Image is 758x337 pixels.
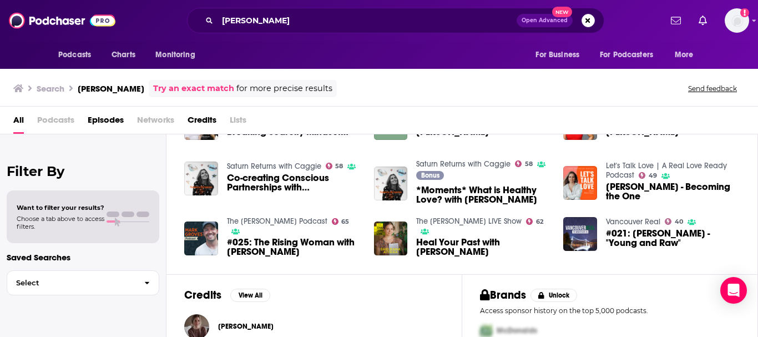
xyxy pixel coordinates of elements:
[58,47,91,63] span: Podcasts
[685,84,740,93] button: Send feedback
[480,306,740,315] p: Access sponsor history on the top 5,000 podcasts.
[530,289,578,302] button: Unlock
[528,44,593,66] button: open menu
[600,47,653,63] span: For Podcasters
[667,44,708,66] button: open menu
[725,8,749,33] img: User Profile
[421,172,439,179] span: Bonus
[593,44,669,66] button: open menu
[335,164,343,169] span: 58
[17,215,104,230] span: Choose a tab above to access filters.
[675,219,683,224] span: 40
[374,222,408,255] img: Heal Your Past with Sheleana Aiyana
[525,162,533,167] span: 58
[50,44,105,66] button: open menu
[112,47,135,63] span: Charts
[725,8,749,33] span: Logged in as hconnor
[148,44,209,66] button: open menu
[7,279,135,286] span: Select
[184,222,218,255] img: #025: The Rising Woman with Sheleana Aiyana
[606,161,727,180] a: Let's Talk Love | A Real Love Ready Podcast
[740,8,749,17] svg: Add a profile image
[104,44,142,66] a: Charts
[606,182,740,201] a: Sheleana Aiyana - Becoming the One
[184,288,221,302] h2: Credits
[606,217,660,227] a: Vancouver Real
[188,111,216,134] a: Credits
[526,218,543,225] a: 62
[665,218,683,225] a: 40
[535,47,579,63] span: For Business
[227,217,327,226] a: The Mark Groves Podcast
[416,238,550,256] a: Heal Your Past with Sheleana Aiyana
[230,111,246,134] span: Lists
[606,182,740,201] span: [PERSON_NAME] - Becoming the One
[184,162,218,195] img: Co-creating Conscious Partnerships with Sheleana Aiyana
[374,167,408,200] img: *Moments* What is Healthy Love? with Sheleana Aiyana
[187,8,604,33] div: Search podcasts, credits, & more...
[37,83,64,94] h3: Search
[416,238,550,256] span: Heal Your Past with [PERSON_NAME]
[666,11,685,30] a: Show notifications dropdown
[416,185,550,204] a: *Moments* What is Healthy Love? with Sheleana Aiyana
[341,219,349,224] span: 65
[78,83,144,94] h3: [PERSON_NAME]
[552,7,572,17] span: New
[522,18,568,23] span: Open Advanced
[227,173,361,192] a: Co-creating Conscious Partnerships with Sheleana Aiyana
[517,14,573,27] button: Open AdvancedNew
[227,238,361,256] a: #025: The Rising Woman with Sheleana Aiyana
[649,173,657,178] span: 49
[515,160,533,167] a: 58
[137,111,174,134] span: Networks
[563,217,597,251] img: #021: Sheleana Aiyana - "Young and Raw"
[606,229,740,248] span: #021: [PERSON_NAME] - "Young and Raw"
[227,238,361,256] span: #025: The Rising Woman with [PERSON_NAME]
[9,10,115,31] img: Podchaser - Follow, Share and Rate Podcasts
[497,326,537,335] span: McDonalds
[675,47,694,63] span: More
[332,218,350,225] a: 65
[416,217,522,226] a: The Chase Jarvis LIVE Show
[720,277,747,304] div: Open Intercom Messenger
[236,82,332,95] span: for more precise results
[184,288,270,302] a: CreditsView All
[606,229,740,248] a: #021: Sheleana Aiyana - "Young and Raw"
[639,172,657,179] a: 49
[7,163,159,179] h2: Filter By
[694,11,711,30] a: Show notifications dropdown
[416,185,550,204] span: *Moments* What is Healthy Love? with [PERSON_NAME]
[725,8,749,33] button: Show profile menu
[227,162,321,171] a: Saturn Returns with Caggie
[416,159,511,169] a: Saturn Returns with Caggie
[218,12,517,29] input: Search podcasts, credits, & more...
[7,252,159,263] p: Saved Searches
[155,47,195,63] span: Monitoring
[227,173,361,192] span: Co-creating Conscious Partnerships with [PERSON_NAME]
[326,163,343,169] a: 58
[13,111,24,134] a: All
[563,166,597,200] img: Sheleana Aiyana - Becoming the One
[88,111,124,134] a: Episodes
[218,322,274,331] a: Sheleana Aiyana
[536,219,543,224] span: 62
[218,322,274,331] span: [PERSON_NAME]
[153,82,234,95] a: Try an exact match
[7,270,159,295] button: Select
[37,111,74,134] span: Podcasts
[230,289,270,302] button: View All
[17,204,104,212] span: Want to filter your results?
[480,288,526,302] h2: Brands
